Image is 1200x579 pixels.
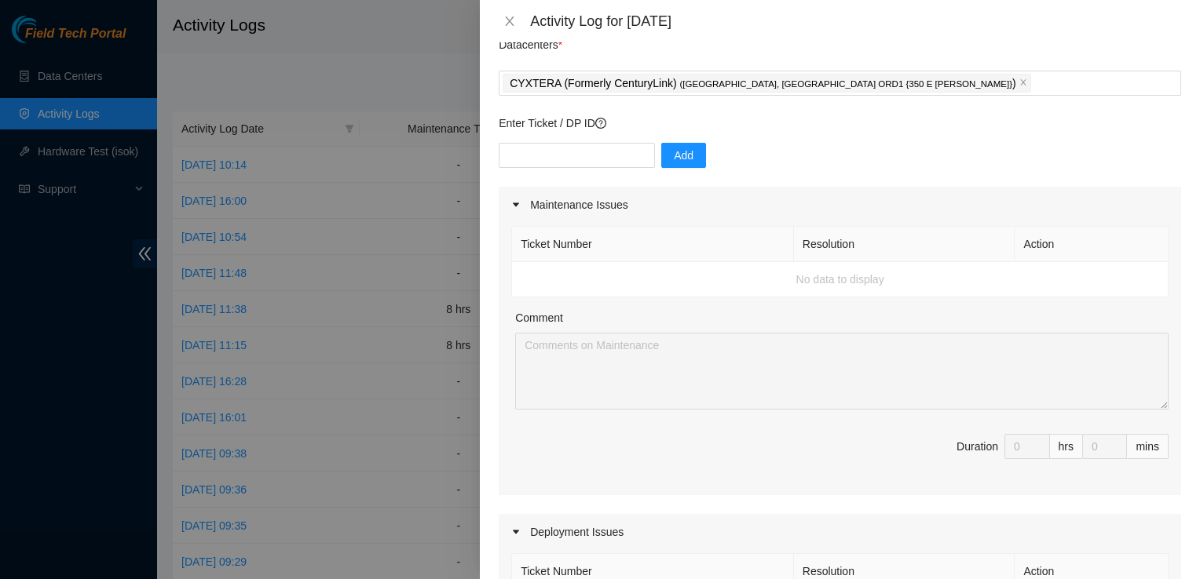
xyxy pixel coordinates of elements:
span: ( [GEOGRAPHIC_DATA], [GEOGRAPHIC_DATA] ORD1 {350 E [PERSON_NAME]} [679,79,1012,89]
div: Deployment Issues [499,514,1181,550]
span: close [1019,78,1027,88]
div: hrs [1050,434,1083,459]
div: Maintenance Issues [499,187,1181,223]
div: Activity Log for [DATE] [530,13,1181,30]
span: caret-right [511,200,521,209]
label: Comment [515,309,563,326]
button: Add [661,143,706,168]
button: Close [499,14,521,29]
span: close [503,15,516,27]
td: No data to display [512,262,1169,297]
p: Enter Ticket / DP ID [499,115,1181,132]
span: caret-right [511,527,521,537]
p: CYXTERA (Formerly CenturyLink) ) [510,75,1015,93]
th: Resolution [794,227,1015,262]
div: Duration [957,438,998,455]
span: question-circle [595,118,606,129]
th: Ticket Number [512,227,794,262]
textarea: Comment [515,333,1169,410]
div: mins [1127,434,1169,459]
span: Add [674,147,693,164]
th: Action [1015,227,1169,262]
